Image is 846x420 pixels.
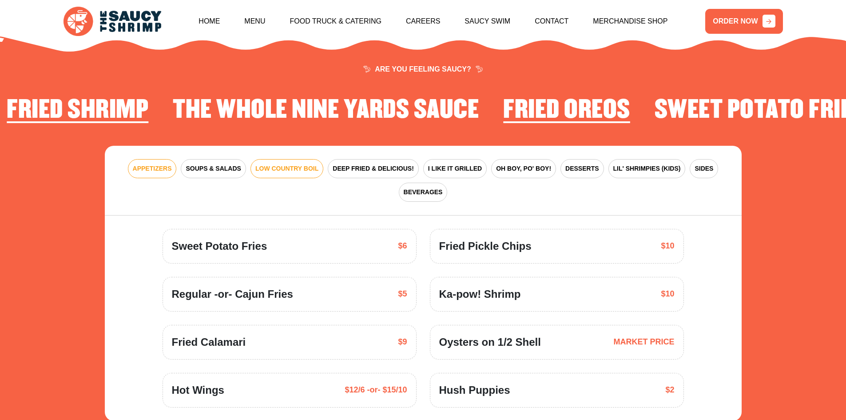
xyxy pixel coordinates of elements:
[423,159,487,178] button: I LIKE IT GRILLED
[399,183,448,202] button: BEVERAGES
[172,286,293,302] span: Regular -or- Cajun Fries
[128,159,177,178] button: APPETIZERS
[398,336,407,348] span: $9
[695,164,713,173] span: SIDES
[465,2,510,40] a: Saucy Swim
[64,7,161,36] img: logo
[250,159,323,178] button: LOW COUNTRY BOIL
[345,384,407,396] span: $12/6 -or- $15/10
[608,159,686,178] button: LIL' SHRIMPIES (KIDS)
[172,334,246,350] span: Fried Calamari
[181,159,246,178] button: SOUPS & SALADS
[428,164,482,173] span: I LIKE IT GRILLED
[613,336,674,348] span: MARKET PRICE
[244,2,265,40] a: Menu
[565,164,599,173] span: DESSERTS
[328,159,419,178] button: DEEP FRIED & DELICIOUS!
[503,96,630,124] h2: Fried Oreos
[186,164,241,173] span: SOUPS & SALADS
[613,164,681,173] span: LIL' SHRIMPIES (KIDS)
[398,240,407,252] span: $6
[439,382,510,398] span: Hush Puppies
[406,2,440,40] a: Careers
[7,96,148,128] li: 1 of 4
[398,288,407,300] span: $5
[690,159,718,178] button: SIDES
[255,164,318,173] span: LOW COUNTRY BOIL
[491,159,556,178] button: OH BOY, PO' BOY!
[290,2,381,40] a: Food Truck & Catering
[496,164,551,173] span: OH BOY, PO' BOY!
[665,384,674,396] span: $2
[439,238,532,254] span: Fried Pickle Chips
[172,238,267,254] span: Sweet Potato Fries
[661,288,674,300] span: $10
[535,2,568,40] a: Contact
[593,2,667,40] a: Merchandise Shop
[404,188,443,197] span: BEVERAGES
[7,96,148,124] h2: Fried Shrimp
[439,334,541,350] span: Oysters on 1/2 Shell
[661,240,674,252] span: $10
[705,9,782,34] a: ORDER NOW
[173,96,479,124] h2: The Whole Nine Yards Sauce
[363,66,483,73] span: ARE YOU FEELING SAUCY?
[199,2,220,40] a: Home
[439,286,521,302] span: Ka-pow! Shrimp
[560,159,604,178] button: DESSERTS
[172,382,224,398] span: Hot Wings
[333,164,414,173] span: DEEP FRIED & DELICIOUS!
[133,164,172,173] span: APPETIZERS
[173,96,479,128] li: 2 of 4
[503,96,630,128] li: 3 of 4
